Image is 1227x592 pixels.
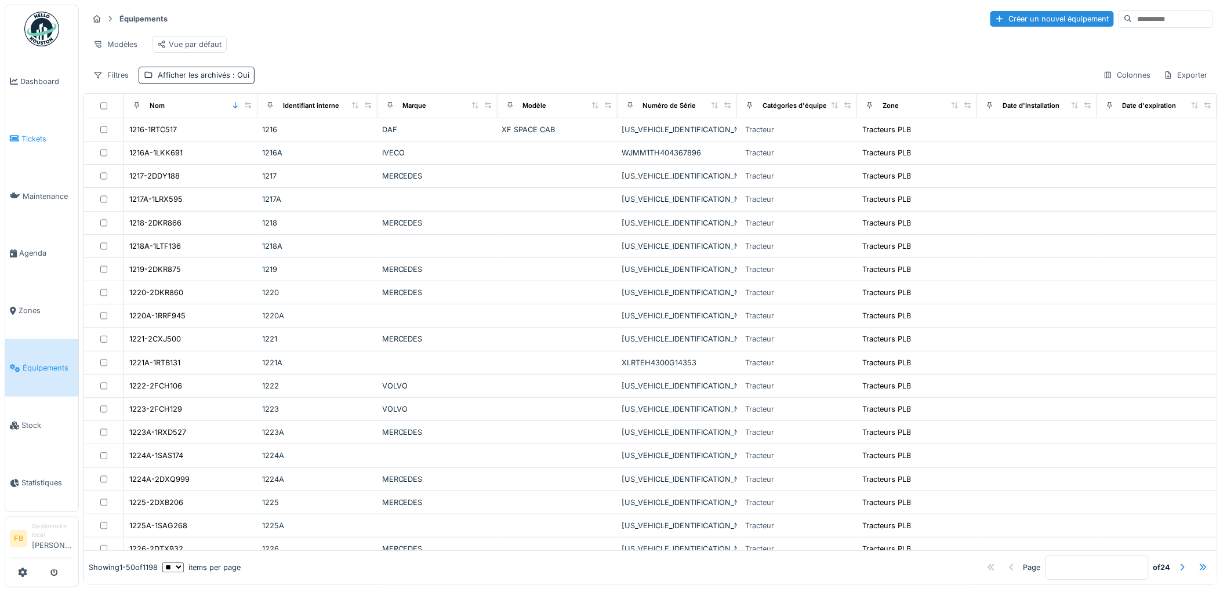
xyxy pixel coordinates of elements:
[622,380,733,391] div: [US_VEHICLE_IDENTIFICATION_NUMBER]
[745,474,774,485] div: Tracteur
[382,124,493,135] div: DAF
[129,310,186,321] div: 1220A-1RRF945
[745,497,774,508] div: Tracteur
[150,101,165,111] div: Nom
[382,333,493,344] div: MERCEDES
[262,404,373,415] div: 1223
[32,522,74,540] div: Gestionnaire local
[862,194,911,205] div: Tracteurs PLB
[21,133,74,144] span: Tickets
[382,217,493,228] div: MERCEDES
[382,264,493,275] div: MERCEDES
[262,287,373,298] div: 1220
[129,497,183,508] div: 1225-2DXB206
[745,333,774,344] div: Tracteur
[262,241,373,252] div: 1218A
[129,380,182,391] div: 1222-2FCH106
[129,474,190,485] div: 1224A-2DXQ999
[129,194,183,205] div: 1217A-1LRX595
[129,427,186,438] div: 1223A-1RXD527
[382,543,493,554] div: MERCEDES
[862,520,911,531] div: Tracteurs PLB
[24,12,59,46] img: Badge_color-CXgf-gQk.svg
[5,53,78,110] a: Dashboard
[622,124,733,135] div: [US_VEHICLE_IDENTIFICATION_NUMBER]
[129,241,181,252] div: 1218A-1LTF136
[129,264,181,275] div: 1219-2DKR875
[157,39,222,50] div: Vue par défaut
[763,101,843,111] div: Catégories d'équipement
[622,310,733,321] div: [US_VEHICLE_IDENTIFICATION_NUMBER]
[129,543,183,554] div: 1226-2DTX932
[502,124,613,135] div: XF SPACE CAB
[115,13,172,24] strong: Équipements
[745,450,774,461] div: Tracteur
[5,454,78,511] a: Statistiques
[622,194,733,205] div: [US_VEHICLE_IDENTIFICATION_NUMBER]
[382,474,493,485] div: MERCEDES
[382,147,493,158] div: IVECO
[262,217,373,228] div: 1218
[5,397,78,454] a: Stock
[622,170,733,181] div: [US_VEHICLE_IDENTIFICATION_NUMBER]
[32,522,74,555] li: [PERSON_NAME]
[862,287,911,298] div: Tracteurs PLB
[262,520,373,531] div: 1225A
[862,543,911,554] div: Tracteurs PLB
[745,217,774,228] div: Tracteur
[862,380,911,391] div: Tracteurs PLB
[382,170,493,181] div: MERCEDES
[622,287,733,298] div: [US_VEHICLE_IDENTIFICATION_NUMBER]
[1123,101,1177,111] div: Date d'expiration
[5,339,78,397] a: Équipements
[262,427,373,438] div: 1223A
[262,194,373,205] div: 1217A
[89,562,158,573] div: Showing 1 - 50 of 1198
[129,520,187,531] div: 1225A-1SAG268
[19,305,74,316] span: Zones
[10,530,27,547] li: FB
[622,497,733,508] div: [US_VEHICLE_IDENTIFICATION_NUMBER]
[862,404,911,415] div: Tracteurs PLB
[230,71,249,79] span: : Oui
[745,147,774,158] div: Tracteur
[990,11,1114,27] div: Créer un nouvel équipement
[862,474,911,485] div: Tracteurs PLB
[129,147,183,158] div: 1216A-1LKK691
[745,124,774,135] div: Tracteur
[862,427,911,438] div: Tracteurs PLB
[745,404,774,415] div: Tracteur
[745,380,774,391] div: Tracteur
[262,264,373,275] div: 1219
[262,170,373,181] div: 1217
[129,124,177,135] div: 1216-1RTC517
[745,543,774,554] div: Tracteur
[862,333,911,344] div: Tracteurs PLB
[20,76,74,87] span: Dashboard
[23,191,74,202] span: Maintenance
[262,357,373,368] div: 1221A
[262,147,373,158] div: 1216A
[382,427,493,438] div: MERCEDES
[262,310,373,321] div: 1220A
[883,101,899,111] div: Zone
[262,543,373,554] div: 1226
[162,562,241,573] div: items per page
[862,497,911,508] div: Tracteurs PLB
[129,287,183,298] div: 1220-2DKR860
[262,380,373,391] div: 1222
[862,217,911,228] div: Tracteurs PLB
[382,287,493,298] div: MERCEDES
[622,357,733,368] div: XLRTEH4300G14353
[158,70,249,81] div: Afficher les archivés
[745,264,774,275] div: Tracteur
[622,147,733,158] div: WJMM1TH404367896
[1098,67,1156,83] div: Colonnes
[862,241,911,252] div: Tracteurs PLB
[382,404,493,415] div: VOLVO
[129,450,183,461] div: 1224A-1SAS174
[622,474,733,485] div: [US_VEHICLE_IDENTIFICATION_NUMBER]
[862,124,911,135] div: Tracteurs PLB
[88,67,134,83] div: Filtres
[862,357,911,368] div: Tracteurs PLB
